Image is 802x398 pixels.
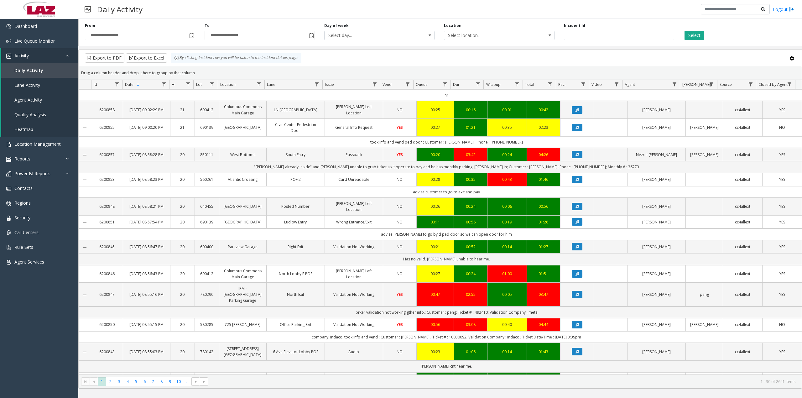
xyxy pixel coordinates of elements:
[779,271,785,276] span: YES
[223,219,263,225] a: [GEOGRAPHIC_DATA]
[779,219,785,225] span: YES
[223,322,263,327] a: 725 [PERSON_NAME]
[458,152,483,158] div: 03:42
[531,291,556,297] div: 03:47
[79,177,91,182] a: Collapse Details
[223,244,263,250] a: Parkview Garage
[14,53,29,59] span: Activity
[6,245,11,250] img: 'icon'
[531,219,556,225] a: 01:26
[631,203,682,209] a: [PERSON_NAME]
[766,244,798,250] a: YES
[79,220,91,225] a: Collapse Details
[329,104,379,116] a: [PERSON_NAME] Left Location
[631,124,682,130] a: [PERSON_NAME]
[223,124,263,130] a: [GEOGRAPHIC_DATA]
[531,152,556,158] a: 04:26
[174,55,179,60] img: infoIcon.svg
[491,322,523,327] a: 00:40
[85,2,91,17] img: pageIcon
[127,244,166,250] a: [DATE] 08:56:47 PM
[95,271,119,277] a: 6200846
[491,124,523,130] div: 00:35
[631,322,682,327] a: [PERSON_NAME]
[79,153,91,158] a: Collapse Details
[458,244,483,250] a: 00:52
[779,322,785,327] span: NO
[491,152,523,158] div: 00:24
[112,80,121,88] a: Id Filter Menu
[707,80,716,88] a: Parker Filter Menu
[329,176,379,182] a: Card Unreadable
[79,292,91,297] a: Collapse Details
[184,80,192,88] a: H Filter Menu
[14,82,40,88] span: Lane Activity
[6,186,11,191] img: 'icon'
[270,244,321,250] a: Right Exit
[397,244,403,249] span: NO
[14,200,31,206] span: Regions
[91,161,802,173] td: "[PERSON_NAME] already inside" and [PERSON_NAME] unable to grab ticket as it operate to pay and h...
[6,39,11,44] img: 'icon'
[95,152,119,158] a: 6200857
[458,176,483,182] a: 00:35
[313,80,321,88] a: Lane Filter Menu
[546,80,555,88] a: Total Filter Menu
[387,219,413,225] a: NO
[531,322,556,327] div: 04:44
[766,271,798,277] a: YES
[14,156,30,162] span: Reports
[329,124,379,130] a: General Info Request
[329,201,379,212] a: [PERSON_NAME] Left Location
[531,176,556,182] div: 01:46
[174,219,191,225] a: 20
[188,31,195,40] span: Toggle popup
[14,126,33,132] span: Heatmap
[531,203,556,209] div: 00:56
[199,152,215,158] a: 850111
[95,291,119,297] a: 6200847
[491,219,523,225] a: 00:19
[766,291,798,297] a: YES
[397,152,403,157] span: YES
[91,331,802,343] td: company: indaco, took info and vend ; Customer : [PERSON_NAME] ; Ticket # : 10030092; Validation ...
[727,291,758,297] a: cc4allext
[174,271,191,277] a: 20
[458,203,483,209] a: 00:24
[174,203,191,209] a: 20
[727,107,758,113] a: cc4allext
[766,152,798,158] a: YES
[95,219,119,225] a: 6200851
[458,124,483,130] div: 01:21
[491,107,523,113] a: 00:01
[458,107,483,113] div: 00:16
[223,203,263,209] a: [GEOGRAPHIC_DATA]
[387,107,413,113] a: NO
[491,176,523,182] a: 00:43
[14,141,61,147] span: Location Management
[727,124,758,130] a: cc4allext
[779,244,785,249] span: YES
[1,92,78,107] a: Agent Activity
[420,219,450,225] a: 00:11
[631,219,682,225] a: [PERSON_NAME]
[270,107,321,113] a: LN [GEOGRAPHIC_DATA]
[458,322,483,327] a: 03:08
[329,244,379,250] a: Validation Not Working
[531,271,556,277] a: 01:51
[174,291,191,297] a: 20
[325,31,412,40] span: Select day...
[531,107,556,113] div: 00:42
[420,203,450,209] div: 00:26
[387,152,413,158] a: YES
[127,107,166,113] a: [DATE] 09:02:29 PM
[14,23,37,29] span: Dashboard
[270,271,321,277] a: North Lobby E POF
